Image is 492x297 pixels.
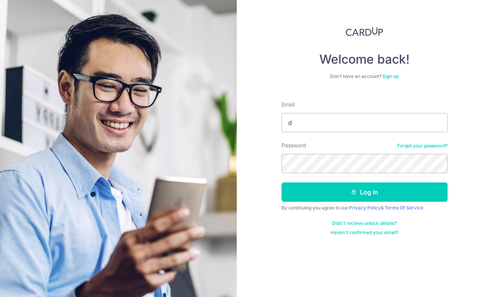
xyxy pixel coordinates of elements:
a: Sign up [382,73,399,79]
div: Don’t have an account? [282,73,448,79]
img: CardUp Logo [346,27,383,36]
a: Forgot your password? [397,143,448,149]
label: Password [282,142,306,149]
a: Didn't receive unlock details? [332,220,397,226]
div: By continuing you agree to our & [282,205,448,211]
input: Enter your Email [282,113,448,132]
h4: Welcome back! [282,52,448,67]
button: Log in [282,182,448,202]
a: Privacy Policy [349,205,381,211]
label: Email [282,101,295,108]
a: Haven't confirmed your email? [331,229,399,236]
a: Terms Of Service [385,205,423,211]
